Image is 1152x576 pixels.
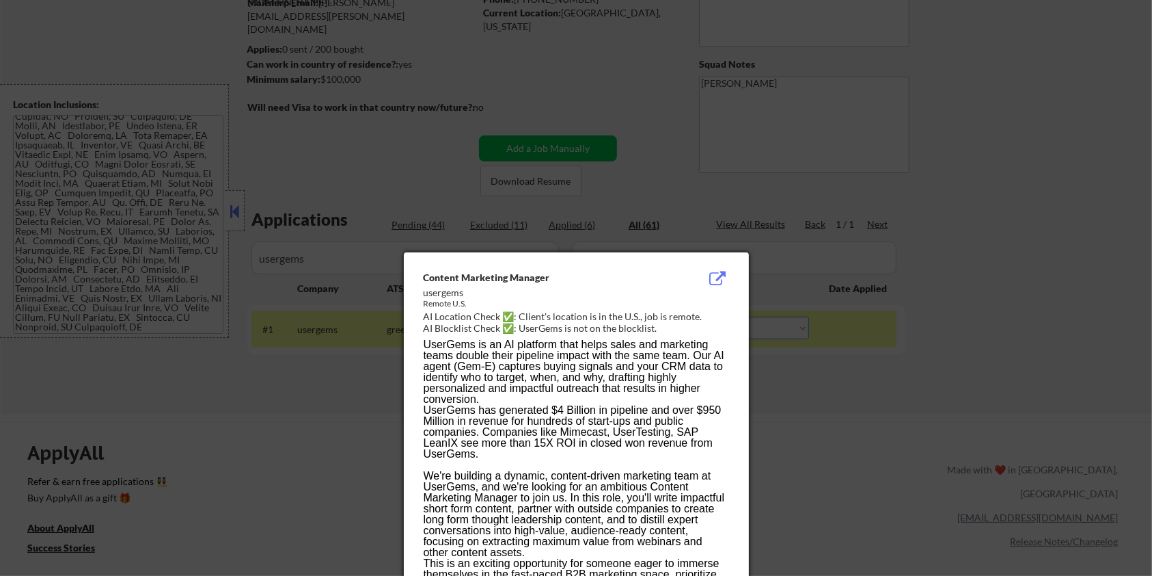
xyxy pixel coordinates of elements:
[424,271,660,285] div: Content Marketing Manager
[424,471,728,558] p: We're building a dynamic, content-driven marketing team at UserGems, and we're looking for an amb...
[424,339,728,405] p: UserGems is an AI platform that helps sales and marketing teams double their pipeline impact with...
[424,322,735,335] div: AI Blocklist Check ✅: UserGems is not on the blocklist.
[424,286,660,300] div: usergems
[424,310,735,324] div: AI Location Check ✅: Client's location is in the U.S., job is remote.
[424,298,660,310] div: Remote U.S.
[424,405,728,460] p: UserGems has generated $4 Billion in pipeline and over $950 Million in revenue for hundreds of st...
